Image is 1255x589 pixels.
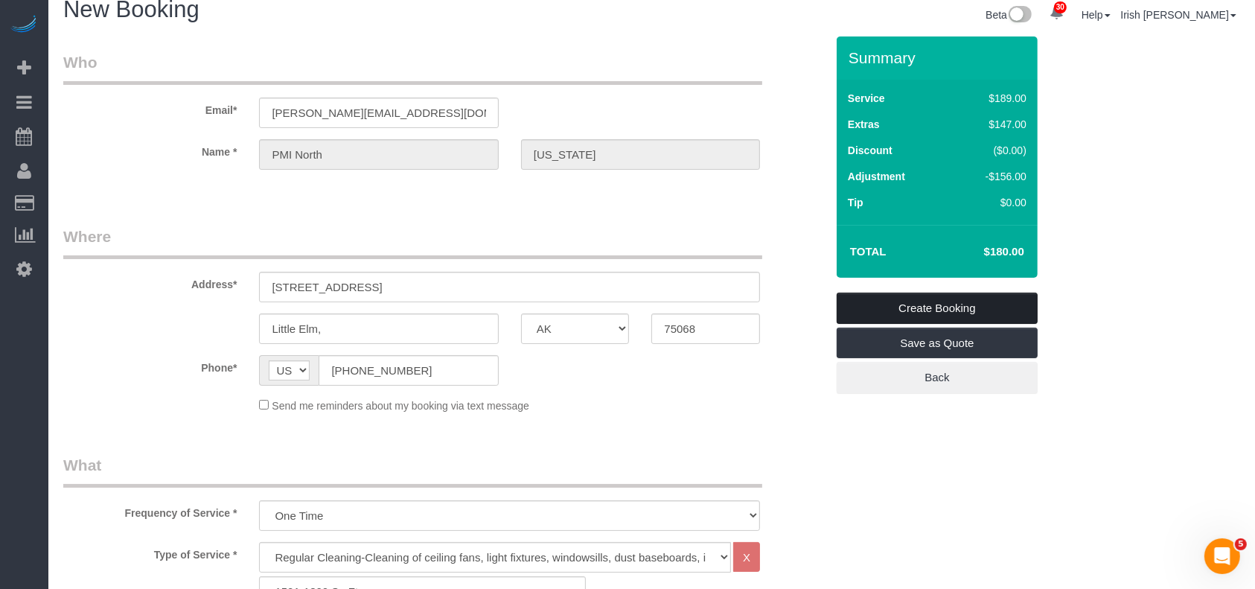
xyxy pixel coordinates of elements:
strong: Total [850,245,887,258]
input: Last Name* [521,139,760,170]
label: Extras [848,117,880,132]
div: $0.00 [954,195,1026,210]
span: 30 [1054,1,1067,13]
label: Address* [52,272,248,292]
label: Phone* [52,355,248,375]
img: New interface [1007,6,1032,25]
legend: What [63,454,762,488]
label: Frequency of Service * [52,500,248,520]
a: Irish [PERSON_NAME] [1121,9,1236,21]
a: Save as Quote [837,328,1038,359]
label: Adjustment [848,169,905,184]
a: Back [837,362,1038,393]
label: Type of Service * [52,542,248,562]
a: Help [1082,9,1111,21]
input: Zip Code* [651,313,760,344]
a: Beta [986,9,1032,21]
label: Tip [848,195,863,210]
iframe: Intercom live chat [1204,538,1240,574]
span: Send me reminders about my booking via text message [272,400,529,412]
span: 5 [1235,538,1247,550]
input: City* [259,313,498,344]
img: Automaid Logo [9,15,39,36]
h3: Summary [849,49,1030,66]
input: First Name* [259,139,498,170]
label: Service [848,91,885,106]
div: $189.00 [954,91,1026,106]
legend: Where [63,226,762,259]
label: Discount [848,143,892,158]
div: -$156.00 [954,169,1026,184]
a: Create Booking [837,293,1038,324]
h4: $180.00 [939,246,1024,258]
input: Email* [259,98,498,128]
div: $147.00 [954,117,1026,132]
label: Email* [52,98,248,118]
label: Name * [52,139,248,159]
input: Phone* [319,355,498,386]
legend: Who [63,51,762,85]
div: ($0.00) [954,143,1026,158]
